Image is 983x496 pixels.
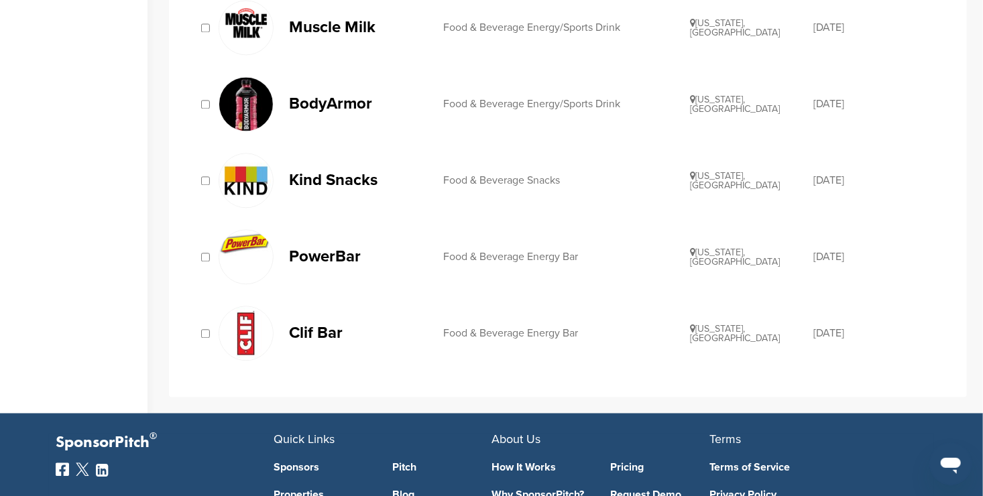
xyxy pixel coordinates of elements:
div: [DATE] [814,328,937,338]
span: About Us [491,432,540,446]
p: BodyArmor [289,95,430,112]
div: [US_STATE], [GEOGRAPHIC_DATA] [691,18,814,38]
a: Vtjjpibt 400x400 BodyArmor Food & Beverage Energy/Sports Drink [US_STATE], [GEOGRAPHIC_DATA] [DATE] [219,76,937,131]
div: [DATE] [814,99,937,109]
div: Food & Beverage Energy/Sports Drink [443,22,691,33]
img: Vtjjpibt 400x400 [219,77,273,131]
a: Pitch [393,462,492,473]
a: How It Works [491,462,591,473]
div: Food & Beverage Energy/Sports Drink [443,99,691,109]
div: Food & Beverage Energy Bar [443,251,691,262]
div: [DATE] [814,22,937,33]
img: Twitter [76,462,89,476]
p: PowerBar [289,248,430,265]
div: [US_STATE], [GEOGRAPHIC_DATA] [691,95,814,114]
a: Sponsors [274,462,373,473]
iframe: Button to launch messaging window [929,442,972,485]
img: Facebook [56,462,69,476]
span: Terms [709,432,741,446]
p: Muscle Milk [289,19,430,36]
a: B8mafei0 400x400 Kind Snacks Food & Beverage Snacks [US_STATE], [GEOGRAPHIC_DATA] [DATE] [219,153,937,208]
a: Pricing [611,462,710,473]
p: Clif Bar [289,324,430,341]
a: U9 4jul5 400x400 Clif Bar Food & Beverage Energy Bar [US_STATE], [GEOGRAPHIC_DATA] [DATE] [219,306,937,361]
img: Url [219,230,273,255]
span: ® [150,428,157,444]
div: Food & Beverage Energy Bar [443,328,691,338]
div: [US_STATE], [GEOGRAPHIC_DATA] [691,171,814,190]
div: [DATE] [814,251,937,262]
img: U9 4jul5 400x400 [219,306,273,360]
div: [US_STATE], [GEOGRAPHIC_DATA] [691,247,814,267]
span: Quick Links [274,432,335,446]
div: [DATE] [814,175,937,186]
a: Terms of Service [709,462,907,473]
a: Url PowerBar Food & Beverage Energy Bar [US_STATE], [GEOGRAPHIC_DATA] [DATE] [219,229,937,284]
p: SponsorPitch [56,433,274,452]
img: Screen shot 2017 02 15 at 9.38.46 am [219,1,273,42]
div: [US_STATE], [GEOGRAPHIC_DATA] [691,324,814,343]
p: Kind Snacks [289,172,430,188]
img: B8mafei0 400x400 [219,153,273,207]
div: Food & Beverage Snacks [443,175,691,186]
